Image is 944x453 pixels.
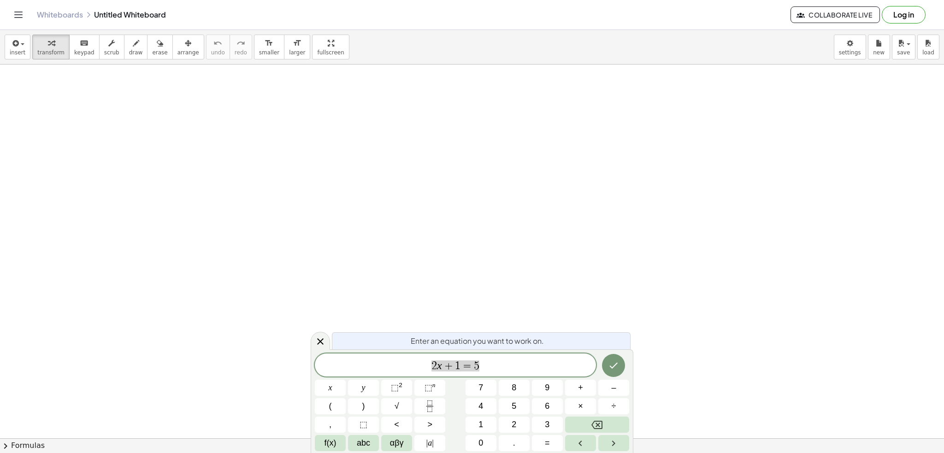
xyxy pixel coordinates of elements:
sup: n [432,382,436,388]
button: 9 [532,380,563,396]
span: arrange [177,49,199,56]
button: Collaborate Live [791,6,880,23]
button: Functions [315,435,346,451]
button: Right arrow [598,435,629,451]
span: larger [289,49,305,56]
button: Less than [381,417,412,433]
button: load [917,35,939,59]
button: Squared [381,380,412,396]
button: save [892,35,915,59]
button: new [868,35,890,59]
span: insert [10,49,25,56]
button: fullscreen [312,35,349,59]
span: load [922,49,934,56]
button: Square root [381,398,412,414]
button: Left arrow [565,435,596,451]
button: Times [565,398,596,414]
button: . [499,435,530,451]
span: 2 [512,418,516,431]
span: new [873,49,885,56]
i: redo [236,38,245,49]
span: = [545,437,550,449]
button: 3 [532,417,563,433]
button: Equals [532,435,563,451]
span: 2 [431,360,437,371]
span: redo [235,49,247,56]
span: transform [37,49,65,56]
button: Absolute value [414,435,445,451]
span: + [578,382,583,394]
button: format_sizelarger [284,35,310,59]
button: Superscript [414,380,445,396]
button: Done [602,354,625,377]
span: αβγ [390,437,404,449]
sup: 2 [399,382,402,388]
span: ) [362,400,365,412]
span: > [427,418,432,431]
span: 9 [545,382,549,394]
button: Placeholder [348,417,379,433]
button: 2 [499,417,530,433]
span: smaller [259,49,279,56]
span: × [578,400,583,412]
button: Divide [598,398,629,414]
button: 1 [466,417,496,433]
span: keypad [74,49,94,56]
span: fullscreen [317,49,344,56]
button: , [315,417,346,433]
button: Minus [598,380,629,396]
span: 5 [512,400,516,412]
span: < [394,418,399,431]
span: 5 [474,360,479,371]
span: , [329,418,331,431]
button: scrub [99,35,124,59]
span: save [897,49,910,56]
button: 5 [499,398,530,414]
button: format_sizesmaller [254,35,284,59]
button: 4 [466,398,496,414]
span: = [460,360,474,371]
button: x [315,380,346,396]
i: keyboard [80,38,88,49]
button: Greater than [414,417,445,433]
button: undoundo [206,35,230,59]
span: draw [129,49,143,56]
button: 7 [466,380,496,396]
span: ⬚ [360,418,367,431]
span: – [611,382,616,394]
span: 3 [545,418,549,431]
button: Toggle navigation [11,7,26,22]
button: Plus [565,380,596,396]
span: 6 [545,400,549,412]
button: 6 [532,398,563,414]
button: erase [147,35,172,59]
span: abc [357,437,370,449]
i: undo [213,38,222,49]
button: transform [32,35,70,59]
span: Enter an equation you want to work on. [411,335,544,347]
span: scrub [104,49,119,56]
span: y [362,382,366,394]
span: 0 [478,437,483,449]
span: f(x) [324,437,336,449]
button: settings [834,35,866,59]
span: a [426,437,434,449]
button: ) [348,398,379,414]
span: √ [395,400,399,412]
button: insert [5,35,30,59]
span: undo [211,49,225,56]
button: redoredo [230,35,252,59]
button: keyboardkeypad [69,35,100,59]
a: Whiteboards [37,10,83,19]
button: Backspace [565,417,629,433]
span: ⬚ [391,383,399,392]
button: ( [315,398,346,414]
span: 4 [478,400,483,412]
span: 8 [512,382,516,394]
span: 1 [455,360,460,371]
span: 1 [478,418,483,431]
span: settings [839,49,861,56]
var: x [437,359,442,371]
button: Log in [882,6,926,24]
span: | [426,438,428,447]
